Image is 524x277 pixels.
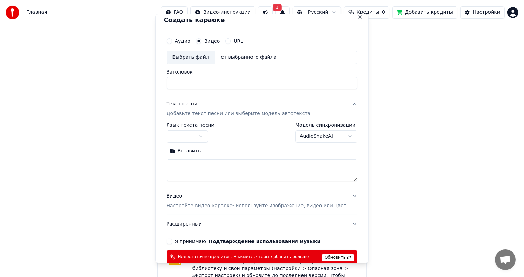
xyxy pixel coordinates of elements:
[175,39,190,44] label: Аудио
[215,54,279,61] div: Нет выбранного файла
[175,239,321,244] label: Я принимаю
[167,145,205,156] button: Вставить
[204,39,220,44] label: Видео
[234,39,244,44] label: URL
[167,101,198,107] div: Текст песни
[167,215,357,233] button: Расширенный
[209,239,320,244] button: Я принимаю
[167,69,357,74] label: Заголовок
[167,123,215,127] label: Язык текста песни
[167,193,346,209] div: Видео
[295,123,357,127] label: Модель синхронизации
[167,202,346,209] p: Настройте видео караоке: используйте изображение, видео или цвет
[167,51,215,64] div: Выбрать файл
[178,254,309,260] span: Недостаточно кредитов. Нажмите, чтобы добавить больше
[167,95,357,123] button: Текст песниДобавьте текст песни или выберите модель автотекста
[167,110,311,117] p: Добавьте текст песни или выберите модель автотекста
[322,254,354,261] span: Обновить
[164,17,360,23] h2: Создать караоке
[167,187,357,215] button: ВидеоНастройте видео караоке: используйте изображение, видео или цвет
[167,123,357,187] div: Текст песниДобавьте текст песни или выберите модель автотекста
